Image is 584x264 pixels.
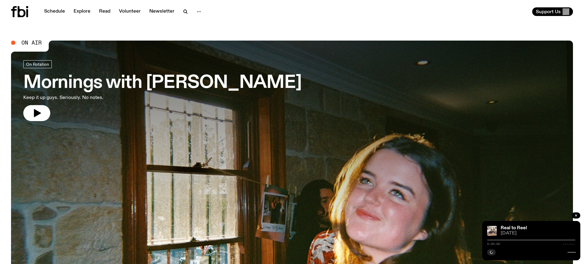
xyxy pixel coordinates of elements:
span: -:--:-- [563,242,575,246]
a: Volunteer [115,7,144,16]
span: On Air [21,40,42,45]
span: 0:00:00 [487,242,500,246]
span: Support Us [536,9,561,14]
span: [DATE] [501,231,575,236]
a: Real to Reel [501,226,527,231]
img: Jasper Craig Adams holds a vintage camera to his eye, obscuring his face. He is wearing a grey ju... [487,226,497,236]
button: Support Us [532,7,573,16]
span: On Rotation [26,62,49,66]
h3: Mornings with [PERSON_NAME] [23,74,302,92]
a: Explore [70,7,94,16]
p: Keep it up guys. Seriously. No notes. [23,94,180,101]
a: Mornings with [PERSON_NAME]Keep it up guys. Seriously. No notes. [23,60,302,121]
a: Newsletter [146,7,178,16]
a: Schedule [40,7,69,16]
a: On Rotation [23,60,52,68]
a: Read [95,7,114,16]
